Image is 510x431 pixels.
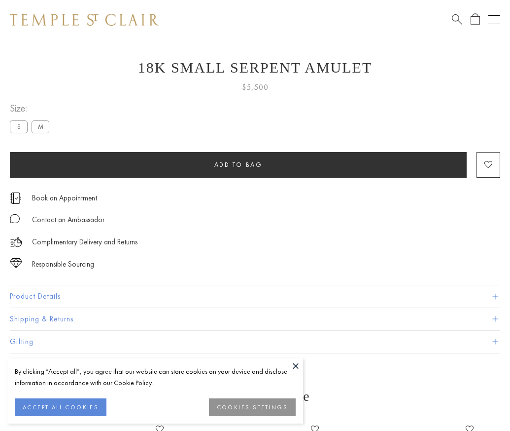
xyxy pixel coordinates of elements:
[10,308,500,330] button: Shipping & Returns
[32,236,137,248] p: Complimentary Delivery and Returns
[471,13,480,26] a: Open Shopping Bag
[15,366,296,389] div: By clicking “Accept all”, you agree that our website can store cookies on your device and disclos...
[15,398,106,416] button: ACCEPT ALL COOKIES
[10,152,467,178] button: Add to bag
[10,59,500,76] h1: 18K Small Serpent Amulet
[10,14,159,26] img: Temple St. Clair
[32,193,97,203] a: Book an Appointment
[32,214,104,226] div: Contact an Ambassador
[10,236,22,248] img: icon_delivery.svg
[10,100,53,117] span: Size:
[452,13,462,26] a: Search
[214,160,263,169] span: Add to bag
[488,14,500,26] button: Open navigation
[10,258,22,268] img: icon_sourcing.svg
[32,258,94,271] div: Responsible Sourcing
[242,81,269,94] span: $5,500
[10,285,500,308] button: Product Details
[10,331,500,353] button: Gifting
[10,214,20,224] img: MessageIcon-01_2.svg
[32,120,49,133] label: M
[10,193,22,204] img: icon_appointment.svg
[10,120,28,133] label: S
[209,398,296,416] button: COOKIES SETTINGS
